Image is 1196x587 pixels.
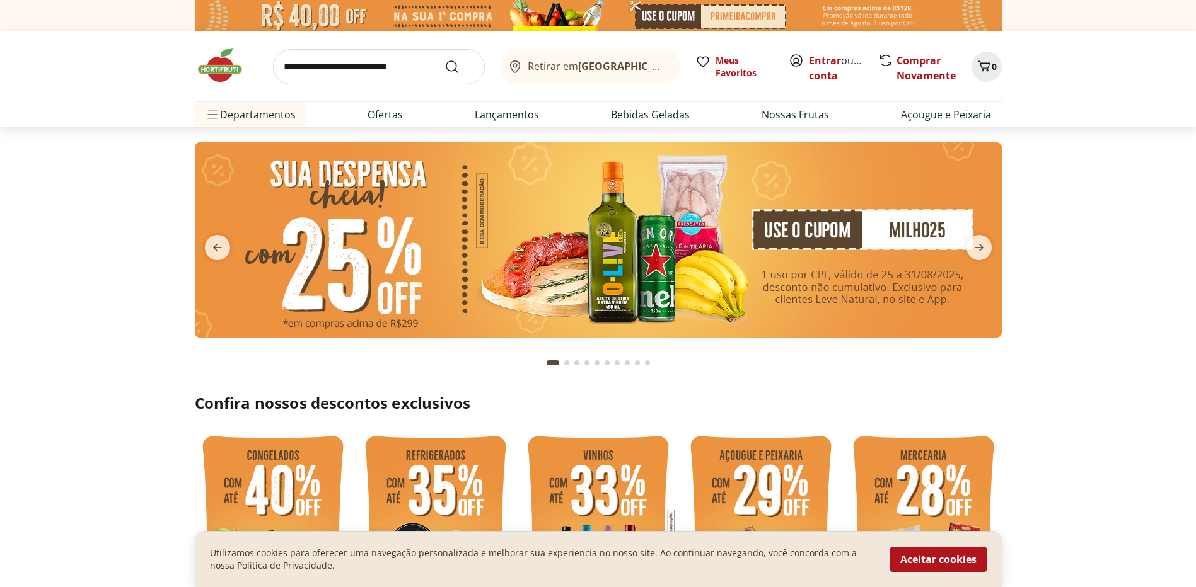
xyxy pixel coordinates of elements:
[716,54,774,79] span: Meus Favoritos
[444,59,475,74] button: Submit Search
[195,393,1002,413] h2: Confira nossos descontos exclusivos
[578,59,791,73] b: [GEOGRAPHIC_DATA]/[GEOGRAPHIC_DATA]
[632,348,642,378] button: Go to page 9 from fs-carousel
[762,107,829,122] a: Nossas Frutas
[582,348,592,378] button: Go to page 4 from fs-carousel
[809,54,878,83] a: Criar conta
[572,348,582,378] button: Go to page 3 from fs-carousel
[528,60,667,72] span: Retirar em
[890,547,987,572] button: Aceitar cookies
[992,60,997,72] span: 0
[205,100,220,130] button: Menu
[562,348,572,378] button: Go to page 2 from fs-carousel
[809,53,865,83] span: ou
[611,107,690,122] a: Bebidas Geladas
[956,235,1002,260] button: next
[809,54,841,67] a: Entrar
[195,142,1002,338] img: cupom
[622,348,632,378] button: Go to page 8 from fs-carousel
[475,107,539,122] a: Lançamentos
[695,54,774,79] a: Meus Favoritos
[273,49,485,84] input: search
[195,47,258,84] img: Hortifruti
[195,235,240,260] button: previous
[897,54,956,83] a: Comprar Novamente
[544,348,562,378] button: Current page from fs-carousel
[972,52,1002,82] button: Carrinho
[500,49,680,84] button: Retirar em[GEOGRAPHIC_DATA]/[GEOGRAPHIC_DATA]
[210,547,875,572] p: Utilizamos cookies para oferecer uma navegação personalizada e melhorar sua experiencia no nosso ...
[368,107,403,122] a: Ofertas
[642,348,653,378] button: Go to page 10 from fs-carousel
[205,100,296,130] span: Departamentos
[602,348,612,378] button: Go to page 6 from fs-carousel
[612,348,622,378] button: Go to page 7 from fs-carousel
[901,107,991,122] a: Açougue e Peixaria
[592,348,602,378] button: Go to page 5 from fs-carousel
